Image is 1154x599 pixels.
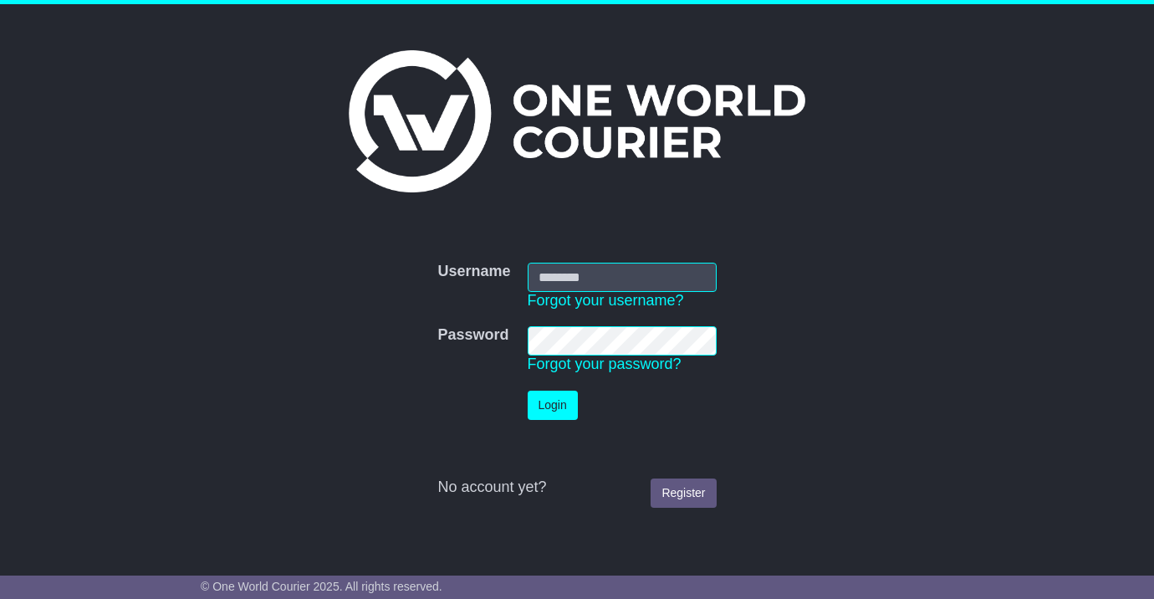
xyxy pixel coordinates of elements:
label: Username [437,263,510,281]
a: Forgot your username? [528,292,684,309]
button: Login [528,391,578,420]
label: Password [437,326,508,345]
a: Register [651,479,716,508]
span: © One World Courier 2025. All rights reserved. [201,580,442,593]
a: Forgot your password? [528,356,682,372]
div: No account yet? [437,479,716,497]
img: One World [349,50,805,192]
